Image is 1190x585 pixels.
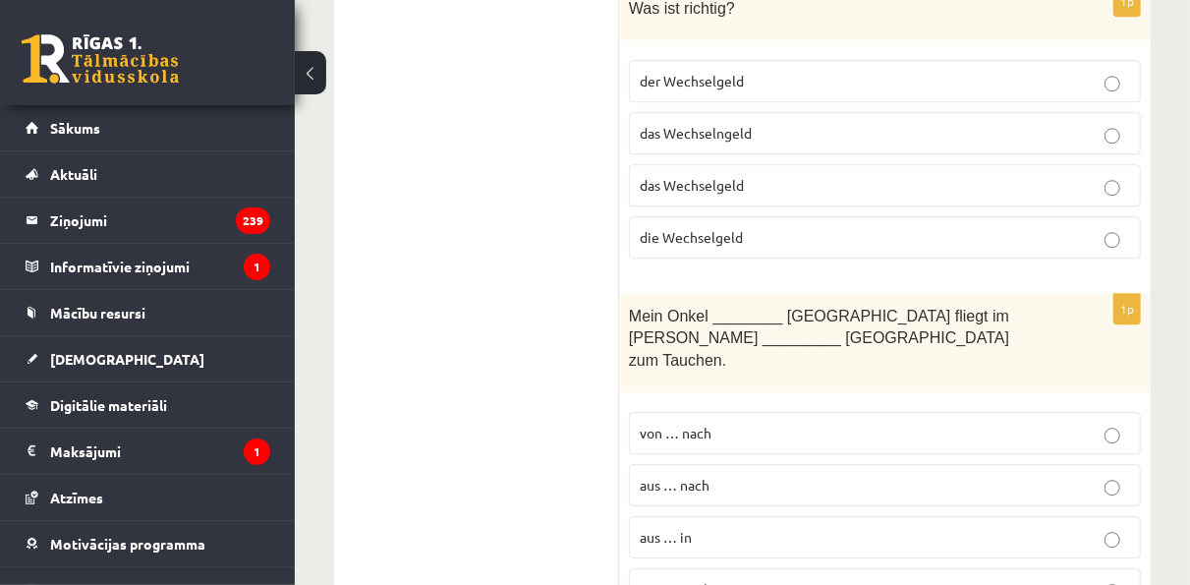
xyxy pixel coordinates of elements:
span: das Wechselgeld [640,176,744,194]
input: aus … nach [1105,480,1120,496]
span: von … nach [640,424,711,441]
a: Aktuāli [26,151,270,197]
span: aus … nach [640,476,709,494]
input: die Wechselgeld [1105,232,1120,248]
a: Digitālie materiāli [26,382,270,428]
span: Atzīmes [50,489,103,506]
span: der Wechselgeld [640,72,744,89]
legend: Informatīvie ziņojumi [50,244,270,289]
span: das Wechselngeld [640,124,752,142]
span: Mein Onkel ________ [GEOGRAPHIC_DATA] fliegt im [PERSON_NAME] _________ [GEOGRAPHIC_DATA] zum Tau... [629,308,1009,369]
span: Sākums [50,119,100,137]
span: Motivācijas programma [50,535,205,553]
a: Ziņojumi239 [26,198,270,243]
span: aus … in [640,528,692,546]
i: 1 [244,439,270,465]
a: Rīgas 1. Tālmācības vidusskola [22,34,179,84]
input: das Wechselgeld [1105,180,1120,196]
legend: Maksājumi [50,429,270,474]
a: Maksājumi1 [26,429,270,474]
a: Sākums [26,105,270,150]
a: Motivācijas programma [26,521,270,566]
a: [DEMOGRAPHIC_DATA] [26,336,270,381]
span: die Wechselgeld [640,228,743,246]
input: das Wechselngeld [1105,128,1120,144]
i: 1 [244,254,270,280]
span: Aktuāli [50,165,97,183]
span: Digitālie materiāli [50,396,167,414]
span: Mācību resursi [50,304,145,322]
legend: Ziņojumi [50,198,270,243]
p: 1p [1113,293,1141,324]
input: von … nach [1105,428,1120,443]
input: aus … in [1105,532,1120,548]
a: Informatīvie ziņojumi1 [26,244,270,289]
a: Mācību resursi [26,290,270,335]
i: 239 [236,207,270,234]
a: Atzīmes [26,475,270,520]
input: der Wechselgeld [1105,76,1120,91]
span: [DEMOGRAPHIC_DATA] [50,350,204,368]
